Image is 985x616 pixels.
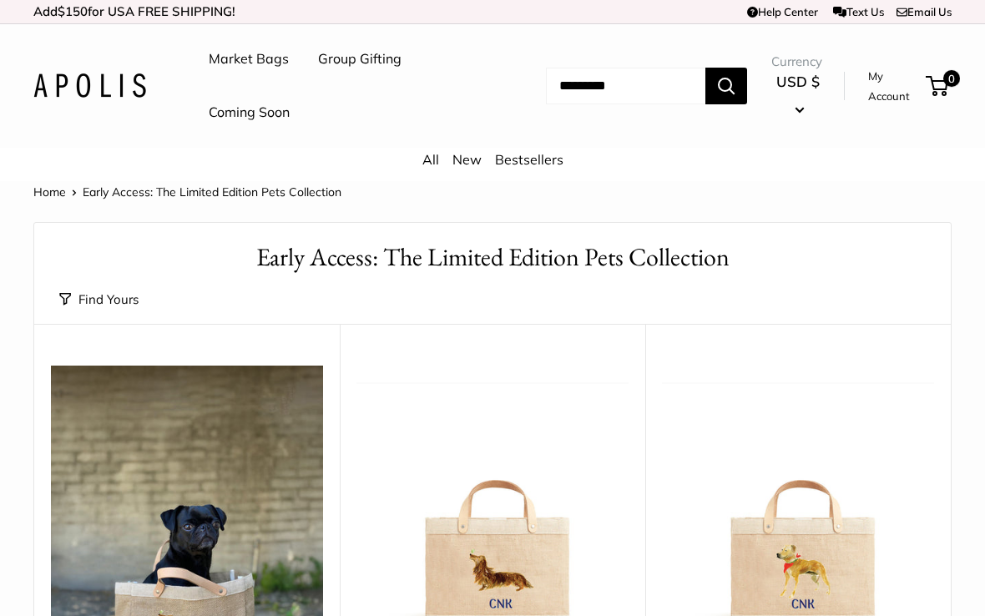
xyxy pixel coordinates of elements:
a: All [422,151,439,168]
span: USD $ [776,73,820,90]
input: Search... [546,68,705,104]
a: Help Center [747,5,818,18]
a: Market Bags [209,47,289,72]
a: Email Us [897,5,952,18]
span: 0 [943,70,960,87]
a: Coming Soon [209,100,290,125]
img: Apolis [33,73,146,98]
a: Home [33,184,66,199]
nav: Breadcrumb [33,181,341,203]
button: Find Yours [59,288,139,311]
button: USD $ [771,68,825,122]
span: $150 [58,3,88,19]
a: 0 [927,76,948,96]
span: Currency [771,50,825,73]
a: My Account [868,66,920,107]
a: Bestsellers [495,151,563,168]
h1: Early Access: The Limited Edition Pets Collection [59,240,926,275]
a: New [452,151,482,168]
a: Text Us [833,5,884,18]
button: Search [705,68,747,104]
span: Early Access: The Limited Edition Pets Collection [83,184,341,199]
a: Group Gifting [318,47,402,72]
